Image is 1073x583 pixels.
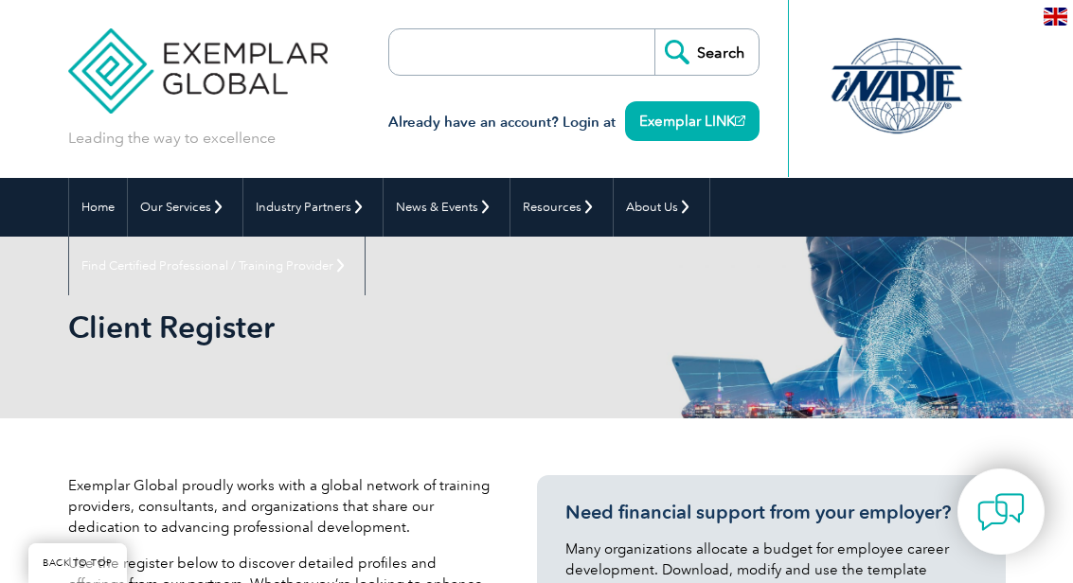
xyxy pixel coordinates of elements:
img: contact-chat.png [977,488,1025,536]
a: About Us [614,178,709,237]
img: open_square.png [735,115,745,126]
a: Our Services [128,178,242,237]
a: Resources [510,178,613,237]
img: en [1044,8,1067,26]
a: BACK TO TOP [28,543,127,583]
a: Industry Partners [243,178,383,237]
h2: Client Register [68,312,724,343]
h3: Need financial support from your employer? [565,501,977,524]
h3: Already have an account? Login at [388,111,760,134]
a: Find Certified Professional / Training Provider [69,237,365,295]
p: Exemplar Global proudly works with a global network of training providers, consultants, and organ... [68,475,491,538]
a: Exemplar LINK [625,101,760,141]
p: Leading the way to excellence [68,128,276,149]
input: Search [654,29,759,75]
a: News & Events [384,178,510,237]
a: Home [69,178,127,237]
